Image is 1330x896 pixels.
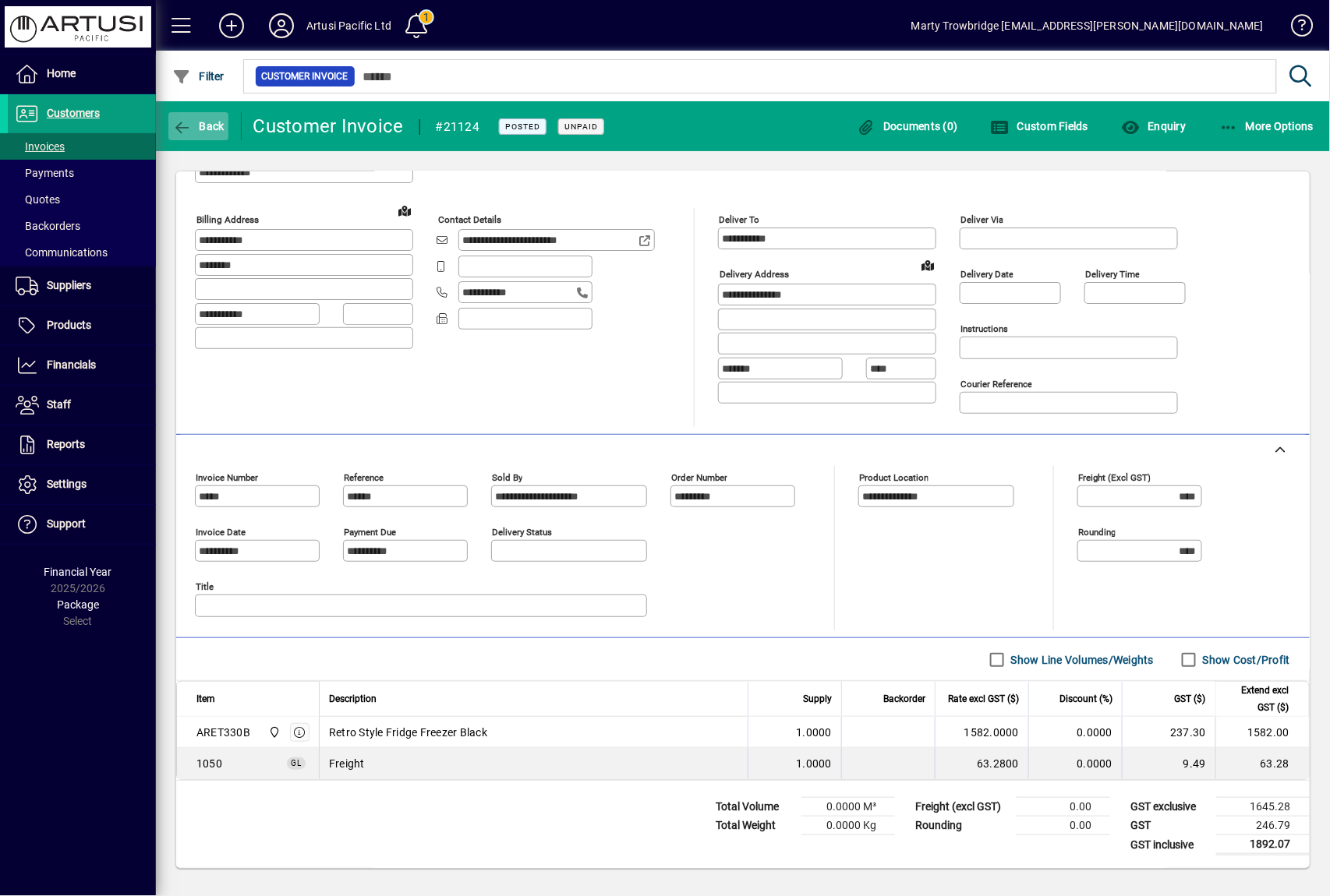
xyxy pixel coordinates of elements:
button: Back [168,112,228,140]
td: 1892.07 [1216,835,1310,855]
span: Retro Style Fridge Freezer Black [329,725,487,740]
div: Marty Trowbridge [EMAIL_ADDRESS][PERSON_NAME][DOMAIN_NAME] [911,13,1264,38]
span: Communications [16,246,108,259]
mat-label: Courier Reference [960,379,1032,390]
span: Package [57,598,99,611]
mat-label: Title [196,581,214,592]
span: Financials [47,358,96,371]
a: Communications [8,239,156,266]
span: Backorders [16,220,80,232]
span: Filter [172,70,225,83]
label: Show Cost/Profit [1200,652,1290,668]
span: 1.0000 [797,725,833,740]
mat-label: Freight (excl GST) [1078,472,1151,483]
td: Freight (excl GST) [907,798,1017,817]
td: 246.79 [1216,817,1310,835]
a: Suppliers [8,266,156,305]
td: 1582.00 [1215,717,1309,748]
span: Quotes [16,193,60,206]
div: Artusi Pacific Ltd [306,13,391,38]
mat-label: Order number [671,472,727,483]
div: 63.2800 [945,756,1019,771]
span: Home [47,67,76,79]
mat-label: Reference [344,472,384,483]
span: Support [47,517,86,530]
span: Settings [47,478,87,490]
a: Knowledge Base [1279,3,1311,54]
span: Documents (0) [857,120,958,132]
span: Unpaid [564,122,598,132]
label: Show Line Volumes/Weights [1008,652,1154,668]
td: 1645.28 [1216,798,1310,817]
span: Discount (%) [1059,690,1112,707]
a: Staff [8,386,156,425]
span: Freight Outwards [196,756,222,771]
span: Customers [47,107,100,119]
span: Back [172,120,225,132]
mat-label: Payment due [344,527,396,538]
span: Custom Fields [991,120,1089,132]
td: Rounding [907,817,1017,835]
span: Payments [16,167,74,179]
td: 0.0000 Kg [801,817,895,835]
span: Item [196,690,215,707]
a: Financials [8,346,156,385]
a: Support [8,505,156,544]
td: 0.0000 M³ [801,798,895,817]
a: Settings [8,465,156,504]
mat-label: Product location [859,472,929,483]
td: 0.00 [1017,817,1110,835]
mat-label: Instructions [960,323,1008,334]
span: Posted [505,122,540,132]
span: Rate excl GST ($) [948,690,1019,707]
button: Profile [256,12,306,40]
span: Products [47,319,91,331]
span: Backorder [883,690,925,707]
td: GST inclusive [1123,835,1216,855]
a: Home [8,55,156,93]
a: Products [8,306,156,345]
a: Invoices [8,133,156,160]
mat-label: Invoice number [196,472,258,483]
td: 237.30 [1122,717,1215,748]
span: GL [291,759,302,767]
button: Filter [168,62,228,90]
a: View on map [915,252,940,277]
a: Backorders [8,213,156,239]
a: Payments [8,160,156,186]
div: ARET330B [196,725,250,740]
button: Enquiry [1117,112,1190,140]
span: Reports [47,438,85,450]
span: Main Warehouse [264,724,282,741]
td: 0.0000 [1028,717,1122,748]
mat-label: Deliver To [719,214,759,225]
span: Extend excl GST ($) [1226,682,1289,716]
td: GST [1123,817,1216,835]
mat-label: Rounding [1078,527,1116,538]
mat-label: Deliver via [960,214,1003,225]
div: 1582.0000 [945,725,1019,740]
a: Quotes [8,186,156,213]
td: 63.28 [1215,748,1309,779]
td: Total Volume [708,798,801,817]
mat-label: Delivery date [960,269,1013,280]
button: Custom Fields [987,112,1093,140]
td: 0.0000 [1028,748,1122,779]
td: 9.49 [1122,748,1215,779]
button: Documents (0) [853,112,962,140]
app-page-header-button: Back [156,112,242,140]
span: More Options [1219,120,1314,132]
span: Invoices [16,140,65,153]
a: View on map [392,198,417,223]
span: Customer Invoice [262,69,348,84]
span: Supply [803,690,832,707]
div: #21124 [436,115,480,139]
td: Total Weight [708,817,801,835]
span: Description [329,690,377,707]
mat-label: Delivery time [1085,269,1140,280]
span: Freight [329,756,365,771]
span: Financial Year [44,566,112,578]
span: Staff [47,398,71,411]
mat-label: Invoice date [196,527,246,538]
button: More Options [1215,112,1318,140]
